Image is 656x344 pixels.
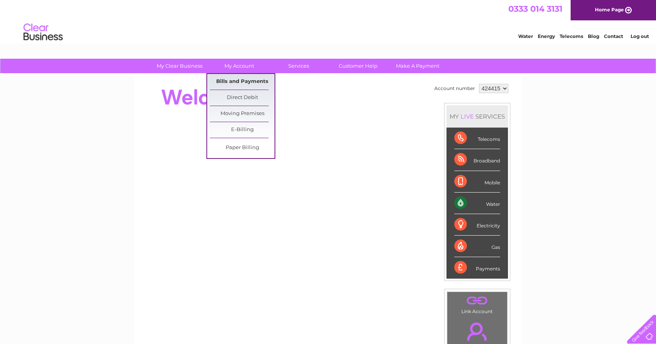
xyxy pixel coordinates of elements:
[210,122,275,138] a: E-Billing
[210,140,275,156] a: Paper Billing
[143,4,513,38] div: Clear Business is a trading name of Verastar Limited (registered in [GEOGRAPHIC_DATA] No. 3667643...
[459,113,475,120] div: LIVE
[210,90,275,106] a: Direct Debit
[326,59,390,73] a: Customer Help
[454,149,500,171] div: Broadband
[432,82,477,95] td: Account number
[385,59,450,73] a: Make A Payment
[604,33,623,39] a: Contact
[447,292,508,316] td: Link Account
[449,294,505,308] a: .
[588,33,599,39] a: Blog
[454,257,500,278] div: Payments
[454,214,500,236] div: Electricity
[631,33,649,39] a: Log out
[210,74,275,90] a: Bills and Payments
[518,33,533,39] a: Water
[147,59,212,73] a: My Clear Business
[446,105,508,128] div: MY SERVICES
[454,171,500,193] div: Mobile
[454,236,500,257] div: Gas
[560,33,583,39] a: Telecoms
[454,193,500,214] div: Water
[23,20,63,44] img: logo.png
[538,33,555,39] a: Energy
[207,59,271,73] a: My Account
[508,4,562,14] a: 0333 014 3131
[210,106,275,122] a: Moving Premises
[266,59,331,73] a: Services
[454,128,500,149] div: Telecoms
